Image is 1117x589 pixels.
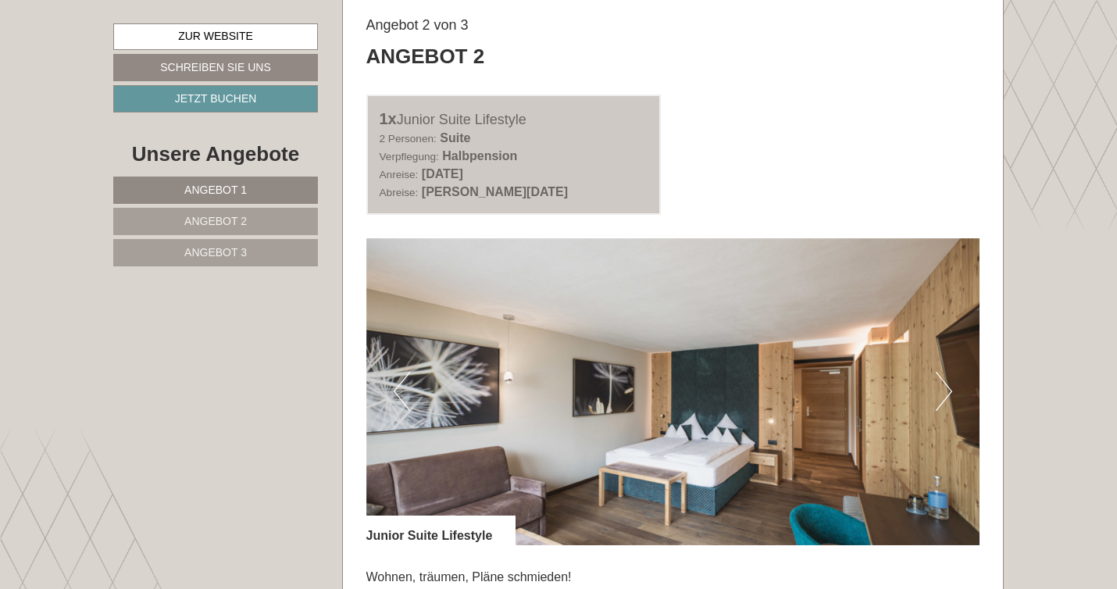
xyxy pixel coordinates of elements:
[366,17,469,33] span: Angebot 2 von 3
[113,23,318,50] a: Zur Website
[366,42,485,71] div: Angebot 2
[422,167,463,180] b: [DATE]
[936,372,952,411] button: Next
[184,215,247,227] span: Angebot 2
[442,149,517,162] b: Halbpension
[380,133,437,145] small: 2 Personen:
[184,184,247,196] span: Angebot 1
[184,246,247,259] span: Angebot 3
[380,187,419,198] small: Abreise:
[366,516,516,545] div: Junior Suite Lifestyle
[380,110,397,127] b: 1x
[113,85,318,112] a: Jetzt buchen
[394,372,410,411] button: Previous
[380,108,648,130] div: Junior Suite Lifestyle
[380,151,439,162] small: Verpflegung:
[366,238,980,545] img: image
[380,169,419,180] small: Anreise:
[422,185,568,198] b: [PERSON_NAME][DATE]
[113,140,318,169] div: Unsere Angebote
[113,54,318,81] a: Schreiben Sie uns
[440,131,470,145] b: Suite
